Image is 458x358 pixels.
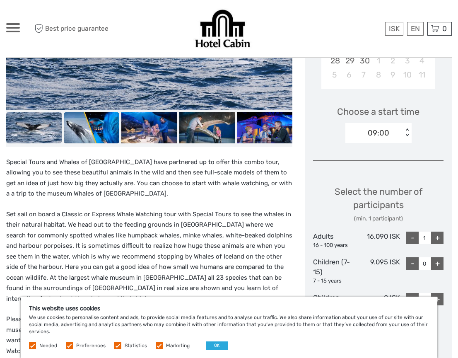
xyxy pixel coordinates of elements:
div: Children [313,293,357,310]
span: ISK [389,24,400,33]
label: Preferences [76,342,106,349]
label: Marketing [166,342,190,349]
img: cde66b904c84416e8421ef31929e2ad6_slider_thumbnail.png [237,112,292,143]
img: Our services [193,8,252,49]
div: Children (7-15) [313,257,357,285]
div: 09:00 [368,128,389,138]
h5: This website uses cookies [29,305,429,312]
span: 0 [441,24,448,33]
div: We use cookies to personalise content and ads, to provide social media features and to analyse ou... [21,297,437,358]
img: 3aee7fe1d7e845df9517fca8331b0689_slider_thumbnail.jpeg [64,112,119,143]
div: 0 ISK [357,293,400,310]
div: 16.090 ISK [357,232,400,249]
img: 3aa16d273df34b75955b8480688f4778_slider_thumbnail.jpg [121,112,177,143]
div: 16 - 100 years [313,242,357,249]
div: + [431,293,444,305]
p: Special Tours and Whales of [GEOGRAPHIC_DATA] have partnered up to offer this combo tour, allowin... [6,157,292,199]
button: OK [206,341,228,350]
label: Statistics [125,342,147,349]
div: Choose Friday, October 3rd, 2025 [400,54,415,68]
img: 3da9d8f2ffc746ab8c0b34e525020d9e_slider_thumbnail.jpg [179,112,235,143]
div: Choose Monday, October 6th, 2025 [342,68,357,82]
div: Choose Saturday, October 4th, 2025 [415,54,429,68]
div: 7 - 15 years [313,277,357,285]
div: - [406,257,419,270]
label: Needed [39,342,57,349]
div: Choose Thursday, October 2nd, 2025 [386,54,400,68]
div: Choose Sunday, October 5th, 2025 [327,68,342,82]
p: Please note: You only need to select a departure time for the whale watching tour, and not for th... [6,314,292,356]
div: Adults [313,232,357,249]
div: Choose Sunday, September 28th, 2025 [327,54,342,68]
div: + [431,257,444,270]
div: Choose Wednesday, October 1st, 2025 [371,54,386,68]
div: (min. 1 participant) [313,215,444,223]
div: Choose Saturday, October 11th, 2025 [415,68,429,82]
div: 9.095 ISK [357,257,400,285]
div: - [406,293,419,305]
div: + [431,232,444,244]
p: Set sail on board a Classic or Express Whale Watching tour with Special Tours to see the whales i... [6,209,292,305]
div: - [406,232,419,244]
div: EN [407,22,424,36]
div: Choose Wednesday, October 8th, 2025 [371,68,386,82]
div: Select the number of participants [313,185,444,223]
img: 4a112abccdbb4547bd5f2db6069ec622_slider_thumbnail.jpg [6,112,62,143]
div: Choose Friday, October 10th, 2025 [400,68,415,82]
span: Choose a start time [337,105,419,118]
div: Choose Thursday, October 9th, 2025 [386,68,400,82]
span: Best price guarantee [32,22,118,36]
div: < > [403,128,410,137]
div: Choose Monday, September 29th, 2025 [342,54,357,68]
div: Choose Tuesday, September 30th, 2025 [357,54,371,68]
div: Choose Tuesday, October 7th, 2025 [357,68,371,82]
